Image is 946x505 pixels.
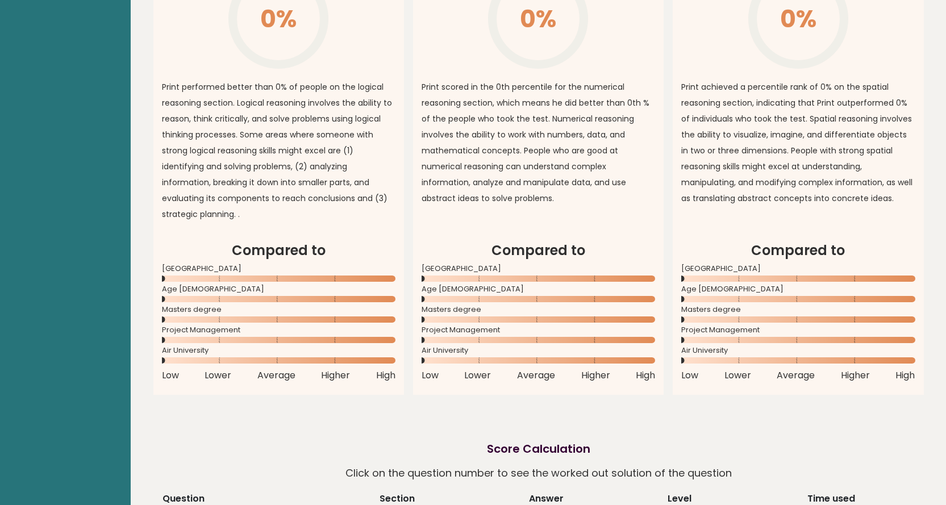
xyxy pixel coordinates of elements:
[422,287,655,291] span: Age [DEMOGRAPHIC_DATA]
[422,328,655,332] span: Project Management
[636,369,655,382] span: High
[681,287,915,291] span: Age [DEMOGRAPHIC_DATA]
[681,328,915,332] span: Project Management
[517,369,555,382] span: Average
[162,328,395,332] span: Project Management
[162,240,395,261] h2: Compared to
[681,79,915,206] p: Print achieved a percentile rank of 0% on the spatial reasoning section, indicating that Print ou...
[162,79,395,222] p: Print performed better than 0% of people on the logical reasoning section. Logical reasoning invo...
[681,307,915,312] span: Masters degree
[724,369,751,382] span: Lower
[257,369,295,382] span: Average
[162,287,395,291] span: Age [DEMOGRAPHIC_DATA]
[487,440,590,457] h2: Score Calculation
[581,369,610,382] span: Higher
[422,266,655,271] span: [GEOGRAPHIC_DATA]
[681,266,915,271] span: [GEOGRAPHIC_DATA]
[422,79,655,206] p: Print scored in the 0th percentile for the numerical reasoning section, which means he did better...
[422,307,655,312] span: Masters degree
[205,369,231,382] span: Lower
[321,369,350,382] span: Higher
[681,369,698,382] span: Low
[422,369,439,382] span: Low
[841,369,870,382] span: Higher
[345,463,732,483] p: Click on the question number to see the worked out solution of the question
[681,240,915,261] h2: Compared to
[422,240,655,261] h2: Compared to
[162,369,179,382] span: Low
[376,369,395,382] span: High
[422,348,655,353] span: Air University
[162,348,395,353] span: Air University
[681,348,915,353] span: Air University
[777,369,815,382] span: Average
[895,369,915,382] span: High
[162,266,395,271] span: [GEOGRAPHIC_DATA]
[464,369,491,382] span: Lower
[162,307,395,312] span: Masters degree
